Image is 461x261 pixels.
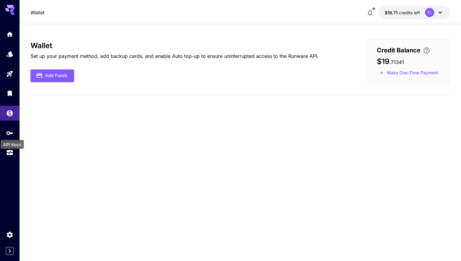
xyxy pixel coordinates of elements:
nav: breadcrumb [30,9,45,16]
div: Library [6,90,13,97]
button: Add Funds [30,69,74,82]
span: . 71341 [389,59,404,65]
span: $19.71 [385,10,399,15]
button: Make a one-time, non-recurring payment [377,68,441,78]
button: Expand sidebar [6,247,14,255]
div: API Keys [1,140,24,149]
a: Wallet [30,9,45,16]
div: $19.71341 [385,9,420,16]
div: Wallet [6,108,13,115]
span: Credit Balance [377,46,420,55]
div: API Keys [6,129,13,137]
button: $19.71341TL [379,5,450,19]
span: credits left [399,10,420,15]
p: Set up your payment method, add backup cards, and enable Auto top-up to ensure uninterrupted acce... [30,52,319,60]
div: TL [425,8,434,17]
h3: Wallet [30,41,319,50]
div: Settings [6,231,13,238]
span: $19 [377,57,389,66]
div: Models [6,50,13,58]
div: Playground [6,70,13,78]
button: Enter your card details and choose an Auto top-up amount to avoid service interruptions. We'll au... [420,47,433,54]
div: Home [6,30,13,38]
div: Usage [6,149,13,157]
